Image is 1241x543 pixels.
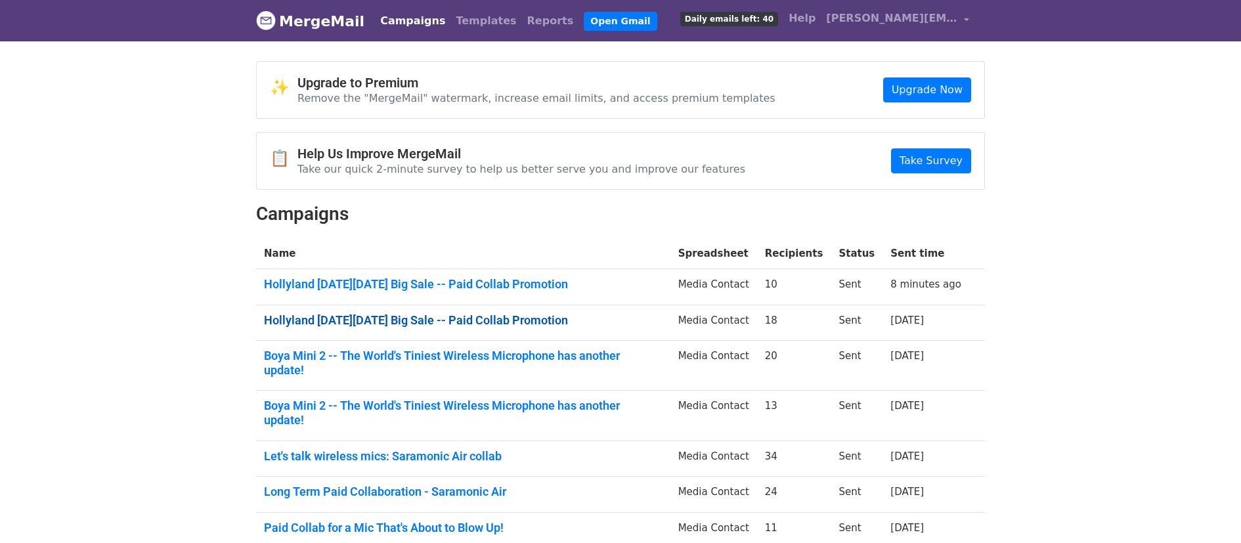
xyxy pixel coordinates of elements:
[831,477,882,513] td: Sent
[522,8,579,34] a: Reports
[831,305,882,341] td: Sent
[821,5,974,36] a: [PERSON_NAME][EMAIL_ADDRESS][DOMAIN_NAME]
[670,441,757,477] td: Media Contact
[375,8,450,34] a: Campaigns
[670,269,757,305] td: Media Contact
[675,5,783,32] a: Daily emails left: 40
[264,521,663,535] a: Paid Collab for a Mic That's About to Blow Up!
[297,75,775,91] h4: Upgrade to Premium
[264,349,663,377] a: Boya Mini 2 -- The World's Tiniest Wireless Microphone has another update!
[890,486,924,498] a: [DATE]
[297,91,775,105] p: Remove the "MergeMail" watermark, increase email limits, and access premium templates
[757,305,831,341] td: 18
[256,238,670,269] th: Name
[264,449,663,464] a: Let's talk wireless mics: Saramonic Air collab
[757,441,831,477] td: 34
[757,391,831,441] td: 13
[670,238,757,269] th: Spreadsheet
[680,12,778,26] span: Daily emails left: 40
[757,477,831,513] td: 24
[890,315,924,326] a: [DATE]
[670,477,757,513] td: Media Contact
[890,400,924,412] a: [DATE]
[831,238,882,269] th: Status
[831,441,882,477] td: Sent
[256,11,276,30] img: MergeMail logo
[264,313,663,328] a: Hollyland [DATE][DATE] Big Sale -- Paid Collab Promotion
[757,269,831,305] td: 10
[783,5,821,32] a: Help
[264,485,663,499] a: Long Term Paid Collaboration - Saramonic Air
[256,203,985,225] h2: Campaigns
[256,7,364,35] a: MergeMail
[270,78,297,97] span: ✨
[757,238,831,269] th: Recipients
[297,162,745,176] p: Take our quick 2-minute survey to help us better serve you and improve our features
[891,148,971,173] a: Take Survey
[826,11,957,26] span: [PERSON_NAME][EMAIL_ADDRESS][DOMAIN_NAME]
[670,305,757,341] td: Media Contact
[890,350,924,362] a: [DATE]
[831,341,882,391] td: Sent
[890,450,924,462] a: [DATE]
[264,399,663,427] a: Boya Mini 2 -- The World's Tiniest Wireless Microphone has another update!
[264,277,663,292] a: Hollyland [DATE][DATE] Big Sale -- Paid Collab Promotion
[450,8,521,34] a: Templates
[584,12,657,31] a: Open Gmail
[883,77,971,102] a: Upgrade Now
[297,146,745,162] h4: Help Us Improve MergeMail
[890,522,924,534] a: [DATE]
[890,278,961,290] a: 8 minutes ago
[831,269,882,305] td: Sent
[270,149,297,168] span: 📋
[670,341,757,391] td: Media Contact
[757,341,831,391] td: 20
[670,391,757,441] td: Media Contact
[831,391,882,441] td: Sent
[882,238,969,269] th: Sent time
